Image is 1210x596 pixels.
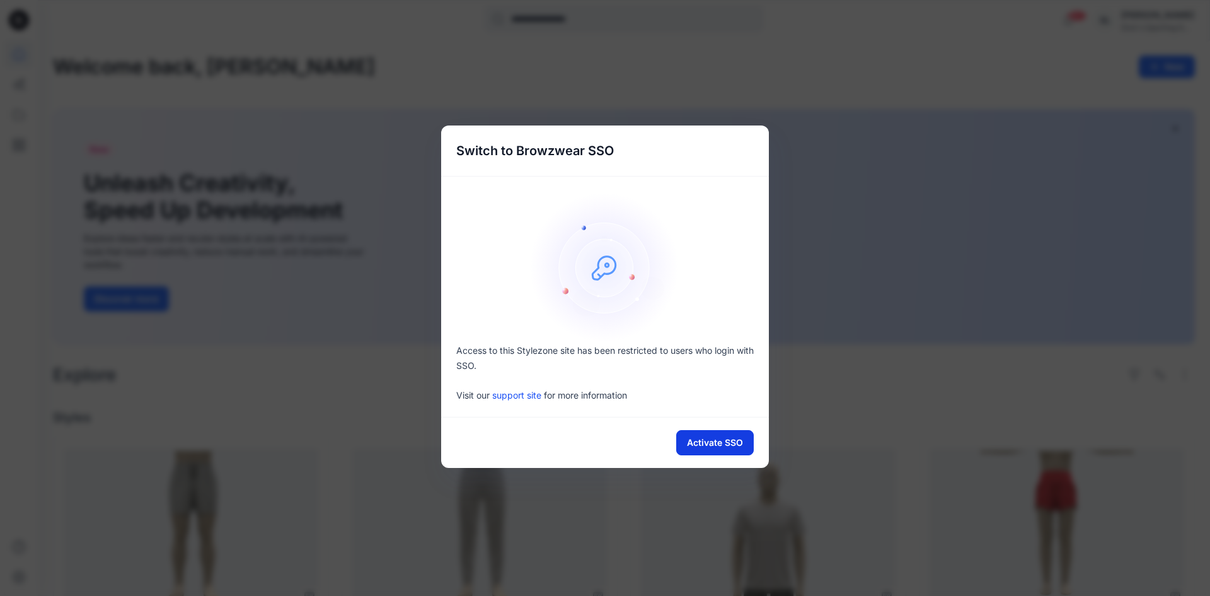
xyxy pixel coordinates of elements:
[492,390,541,400] a: support site
[456,389,754,402] p: Visit our for more information
[529,192,681,343] img: onboarding-sz2.1ef2cb9c.svg
[456,343,754,373] p: Access to this Stylezone site has been restricted to users who login with SSO.
[676,430,754,455] button: Activate SSO
[441,126,629,176] h5: Switch to Browzwear SSO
